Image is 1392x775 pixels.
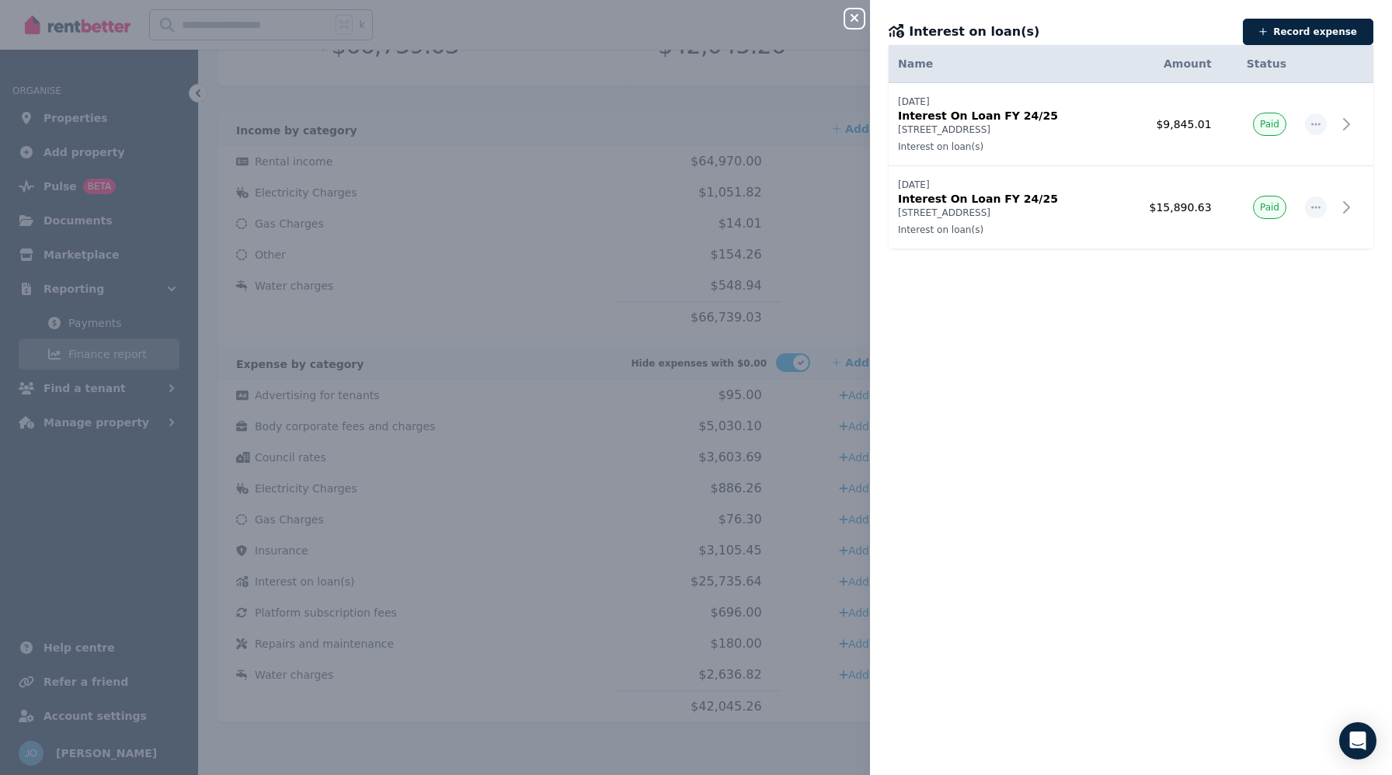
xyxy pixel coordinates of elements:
span: Paid [1260,118,1279,130]
td: $15,890.63 [1117,166,1220,249]
span: Interest on loan(s) [909,23,1039,41]
p: [DATE] [898,96,1108,108]
p: [STREET_ADDRESS] [898,207,1108,219]
div: Open Intercom Messenger [1339,722,1376,759]
th: Status [1221,45,1296,83]
p: Interest On Loan FY 24/25 [898,108,1108,123]
p: Interest on loan(s) [898,224,1108,236]
p: [STREET_ADDRESS] [898,123,1108,136]
p: Interest on loan(s) [898,141,1108,153]
td: $9,845.01 [1117,83,1220,166]
span: Paid [1260,201,1279,214]
th: Name [889,45,1117,83]
th: Amount [1117,45,1220,83]
p: [DATE] [898,179,1108,191]
button: Record expense [1243,19,1373,45]
p: Interest On Loan FY 24/25 [898,191,1108,207]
